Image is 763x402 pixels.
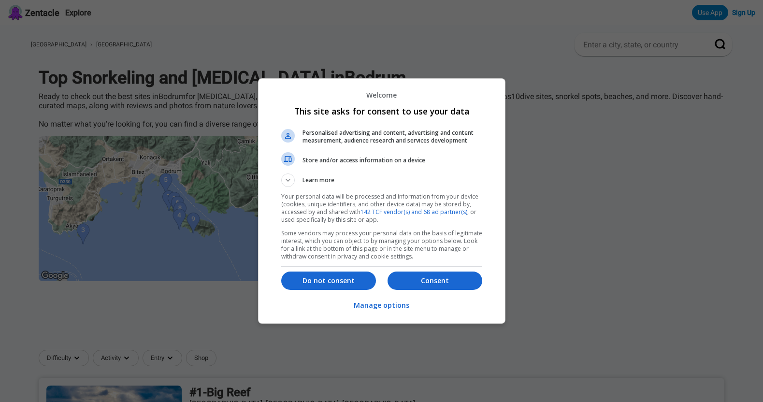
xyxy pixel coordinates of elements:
p: Manage options [354,301,409,310]
h1: This site asks for consent to use your data [281,105,482,117]
button: Learn more [281,173,482,187]
div: This site asks for consent to use your data [258,78,505,324]
p: Some vendors may process your personal data on the basis of legitimate interest, which you can ob... [281,230,482,260]
span: Store and/or access information on a device [302,157,482,164]
p: Consent [388,276,482,286]
button: Manage options [354,295,409,316]
a: 142 TCF vendor(s) and 68 ad partner(s) [360,208,467,216]
p: Welcome [281,90,482,100]
span: Learn more [302,176,334,187]
p: Your personal data will be processed and information from your device (cookies, unique identifier... [281,193,482,224]
button: Do not consent [281,272,376,290]
button: Consent [388,272,482,290]
span: Personalised advertising and content, advertising and content measurement, audience research and ... [302,129,482,144]
p: Do not consent [281,276,376,286]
